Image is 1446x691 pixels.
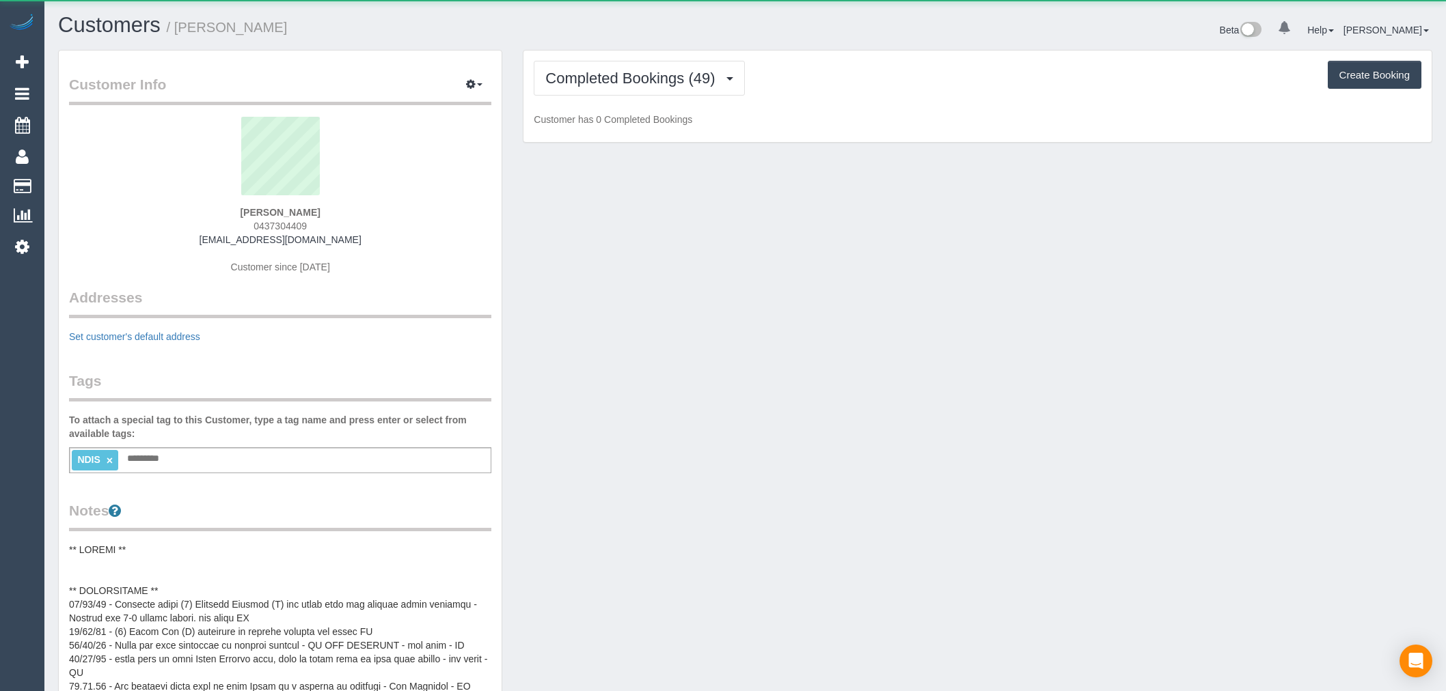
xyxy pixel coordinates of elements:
[1400,645,1432,677] div: Open Intercom Messenger
[167,20,288,35] small: / [PERSON_NAME]
[545,70,722,87] span: Completed Bookings (49)
[1220,25,1262,36] a: Beta
[69,500,491,531] legend: Notes
[58,13,161,37] a: Customers
[1343,25,1429,36] a: [PERSON_NAME]
[534,113,1421,126] p: Customer has 0 Completed Bookings
[231,262,330,272] span: Customer since [DATE]
[69,74,491,105] legend: Customer Info
[107,455,113,466] a: ×
[69,413,491,440] label: To attach a special tag to this Customer, type a tag name and press enter or select from availabl...
[69,331,200,342] a: Set customer's default address
[1307,25,1334,36] a: Help
[1239,22,1261,40] img: New interface
[240,207,320,218] strong: [PERSON_NAME]
[534,61,744,96] button: Completed Bookings (49)
[254,221,307,231] span: 0437304409
[200,234,361,245] a: [EMAIL_ADDRESS][DOMAIN_NAME]
[1328,61,1421,89] button: Create Booking
[77,454,100,465] span: NDIS
[8,14,36,33] img: Automaid Logo
[69,371,491,401] legend: Tags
